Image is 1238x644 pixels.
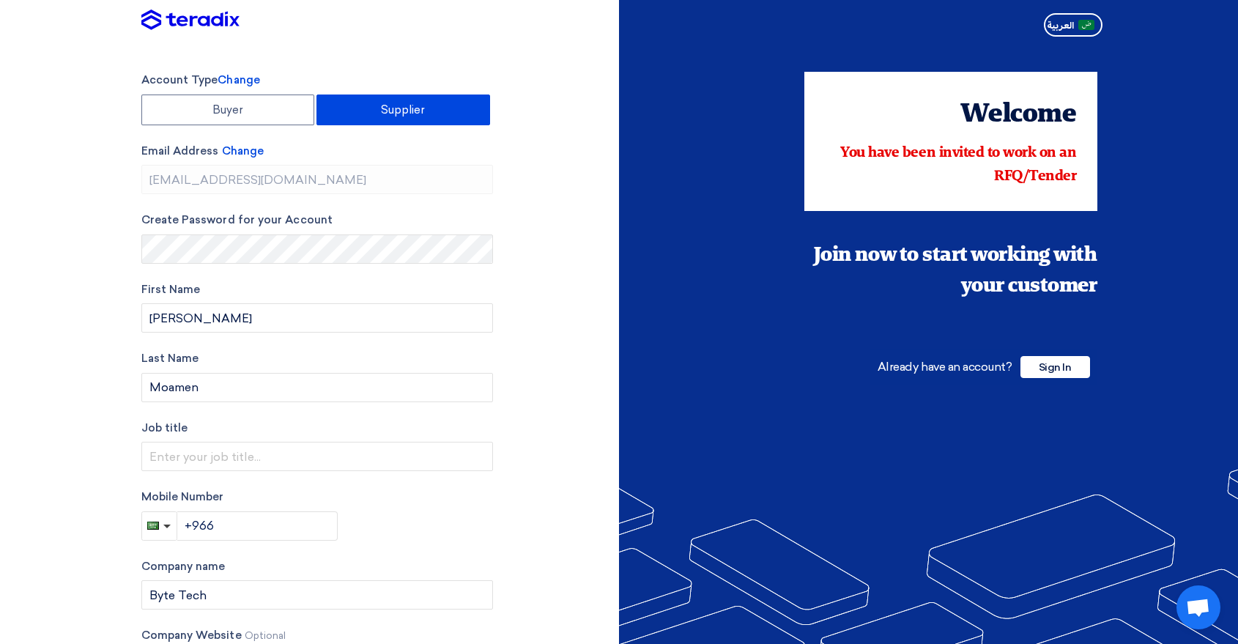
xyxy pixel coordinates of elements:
[1044,13,1102,37] button: العربية
[177,511,338,541] input: Enter phone number...
[141,303,493,333] input: Enter your first name...
[245,630,286,641] span: Optional
[878,360,1012,374] span: Already have an account?
[222,144,264,158] span: Change
[1020,360,1090,374] a: Sign In
[141,212,493,229] label: Create Password for your Account
[141,442,493,471] input: Enter your job title...
[825,95,1077,135] div: Welcome
[141,580,493,610] input: Enter your company name...
[1176,585,1220,629] div: Open chat
[141,165,493,194] input: Enter your business email...
[316,95,490,125] label: Supplier
[218,73,259,86] span: Change
[1020,356,1090,378] span: Sign In
[141,72,493,89] label: Account Type
[1047,21,1074,31] span: العربية
[141,558,493,575] label: Company name
[141,489,493,506] label: Mobile Number
[141,281,493,298] label: First Name
[141,627,493,644] label: Company Website
[804,240,1097,302] div: Join now to start working with your customer
[141,95,315,125] label: Buyer
[141,373,493,402] input: Last Name...
[141,350,493,367] label: Last Name
[141,10,240,32] img: Teradix logo
[1078,20,1094,31] img: ar-AR.png
[141,420,493,437] label: Job title
[141,143,493,160] label: Email Address
[840,146,1076,184] span: You have been invited to work on an RFQ/Tender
